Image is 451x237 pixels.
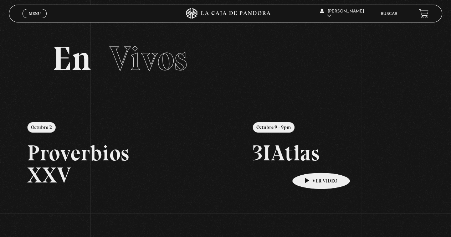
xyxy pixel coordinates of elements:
[26,17,43,22] span: Cerrar
[320,9,364,18] span: [PERSON_NAME]
[29,11,41,16] span: Menu
[109,38,187,79] span: Vivos
[419,9,429,19] a: View your shopping cart
[52,42,399,76] h2: En
[381,12,398,16] a: Buscar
